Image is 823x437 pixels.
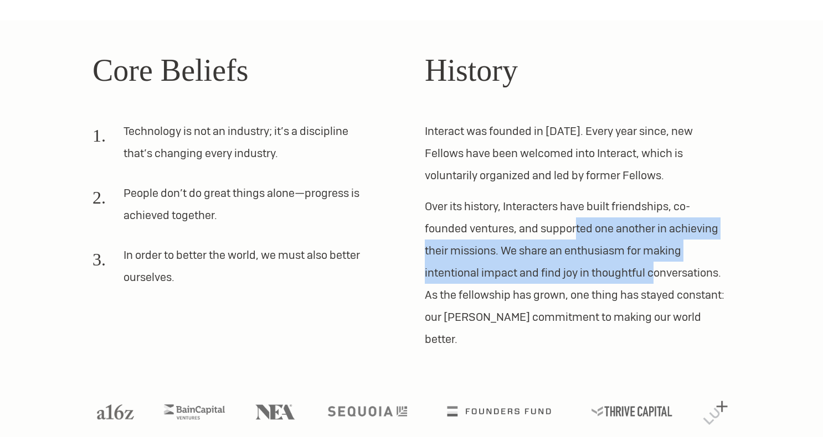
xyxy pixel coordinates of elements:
[425,47,731,93] h2: History
[92,120,372,173] li: Technology is not an industry; it’s a discipline that’s changing every industry.
[703,401,727,425] img: Lux Capital logo
[92,244,372,297] li: In order to better the world, we must also better ourselves.
[92,182,372,235] li: People don’t do great things alone—progress is achieved together.
[591,406,672,417] img: Thrive Capital logo
[425,195,731,350] p: Over its history, Interacters have built friendships, co-founded ventures, and supported one anot...
[255,404,295,419] img: NEA logo
[92,47,398,93] h2: Core Beliefs
[327,406,407,417] img: Sequoia logo
[164,404,225,419] img: Bain Capital Ventures logo
[97,404,133,419] img: A16Z logo
[425,120,731,186] p: Interact was founded in [DATE]. Every year since, new Fellows have been welcomed into Interact, w...
[447,406,551,417] img: Founders Fund logo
